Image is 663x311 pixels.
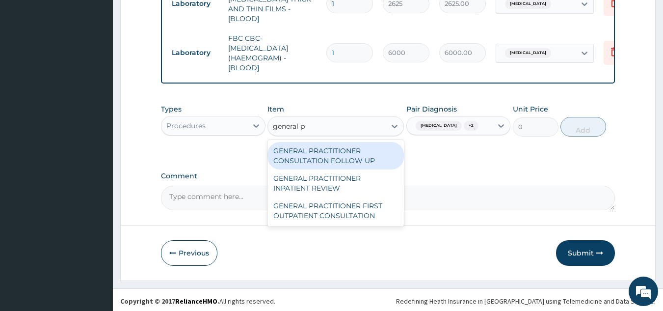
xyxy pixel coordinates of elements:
span: [MEDICAL_DATA] [505,48,551,58]
label: Item [267,104,284,114]
label: Pair Diagnosis [406,104,457,114]
img: d_794563401_company_1708531726252_794563401 [18,49,40,74]
span: [MEDICAL_DATA] [416,121,462,131]
td: Laboratory [167,44,223,62]
button: Previous [161,240,217,266]
span: + 2 [464,121,478,131]
div: GENERAL PRACTITIONER FIRST OUTPATIENT CONSULTATION [267,197,404,225]
div: GENERAL PRACTITIONER INPATIENT REVIEW [267,170,404,197]
button: Add [560,117,606,137]
div: Redefining Heath Insurance in [GEOGRAPHIC_DATA] using Telemedicine and Data Science! [396,296,656,306]
strong: Copyright © 2017 . [120,297,219,306]
span: We're online! [57,93,135,192]
textarea: Type your message and hit 'Enter' [5,207,187,241]
div: Chat with us now [51,55,165,68]
label: Unit Price [513,104,548,114]
div: Minimize live chat window [161,5,185,28]
div: GENERAL PRACTITIONER CONSULTATION FOLLOW UP [267,142,404,170]
label: Comment [161,172,615,180]
label: Types [161,105,182,113]
button: Submit [556,240,615,266]
a: RelianceHMO [175,297,217,306]
td: FBC CBC-[MEDICAL_DATA] (HAEMOGRAM) - [BLOOD] [223,28,321,78]
div: Procedures [166,121,206,131]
